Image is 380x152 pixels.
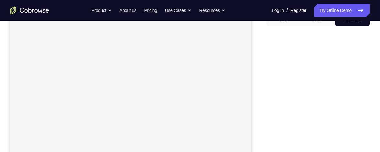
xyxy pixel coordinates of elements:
[91,4,112,17] button: Product
[314,4,370,17] a: Try Online Demo
[10,6,49,14] a: Go to the home page
[286,6,288,14] span: /
[272,4,284,17] a: Log In
[291,4,306,17] a: Register
[144,4,157,17] a: Pricing
[165,4,191,17] button: Use Cases
[119,4,136,17] a: About us
[199,4,225,17] button: Resources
